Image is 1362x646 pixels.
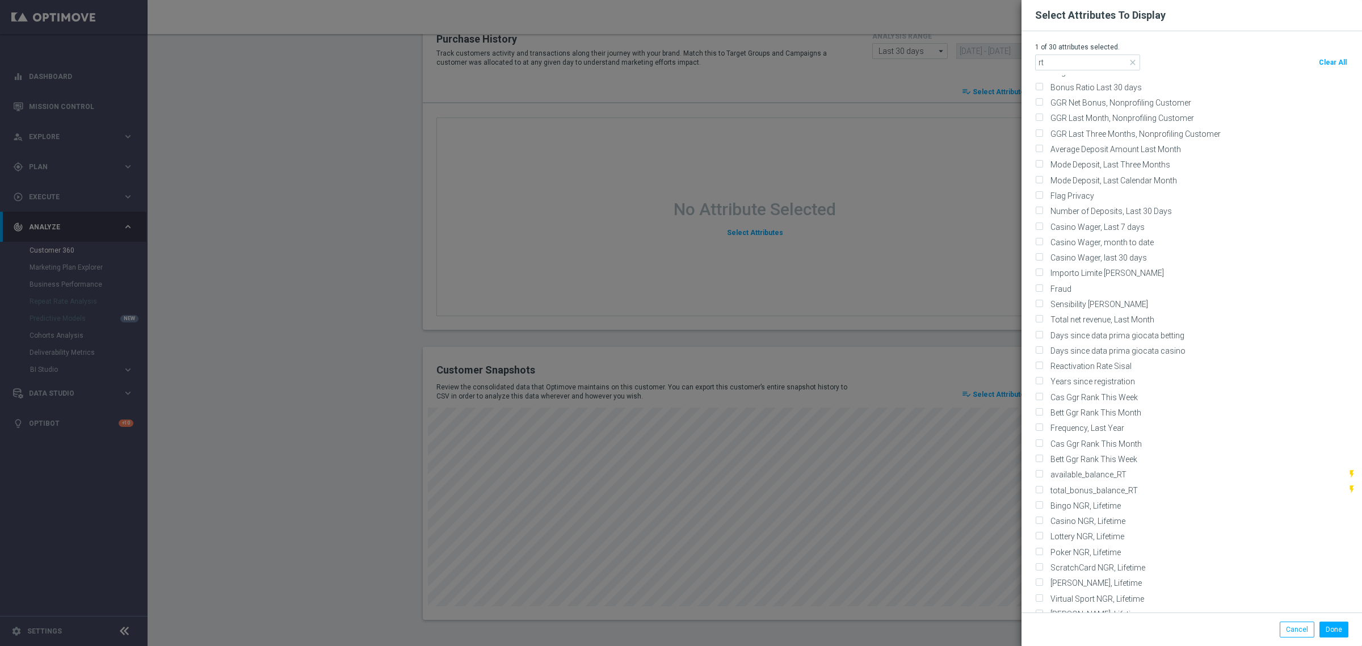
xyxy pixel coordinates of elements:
label: Years since registration [1046,376,1135,387]
label: Importo Limite [PERSON_NAME] [1046,268,1164,278]
label: Days since data prima giocata casino [1046,346,1186,356]
label: ScratchCard NGR, Lifetime [1046,563,1145,573]
h2: Select Attributes To Display [1035,9,1166,22]
label: Bonus Ratio Last 30 days [1046,82,1142,93]
label: Frequency, Last Year [1046,423,1124,433]
label: Reactivation Rate Sisal [1046,361,1132,371]
label: Fraud [1046,284,1071,294]
label: Cas Ggr Rank This Month [1046,439,1142,449]
label: Sensibility [PERSON_NAME] [1046,299,1148,309]
button: Clear All [1317,54,1348,70]
label: Days since data prima giocata betting [1046,330,1184,341]
label: Mode Deposit, Last Three Months [1046,160,1170,170]
label: Mode Deposit, Last Calendar Month [1046,175,1177,186]
label: GGR Last Month, Nonprofiling Customer [1046,113,1194,123]
label: Cas Ggr Rank This Week [1046,392,1138,402]
label: Virtual Sport NGR, Lifetime [1046,594,1144,604]
label: Bett Ggr Rank This Month [1046,408,1141,418]
i: This attribute is updated in realtime [1347,485,1356,494]
label: Average Deposit Amount Last Month [1046,144,1181,154]
span: Clear All [1319,58,1347,66]
label: Casino NGR, Lifetime [1046,516,1125,526]
button: Done [1319,622,1348,637]
label: [PERSON_NAME], Lifetime [1046,609,1142,619]
label: Casino Wager, month to date [1046,237,1154,248]
label: Number of Deposits, Last 30 Days [1046,206,1172,216]
label: [PERSON_NAME], Lifetime [1046,578,1142,588]
label: Bingo NGR, Lifetime [1046,501,1121,511]
button: Cancel [1280,622,1314,637]
label: Casino Wager, last 30 days [1046,253,1147,263]
label: Casino Wager, Last 7 days [1046,222,1145,232]
input: Search [1035,54,1140,70]
label: Bett Ggr Rank This Week [1046,454,1137,464]
i: This attribute is updated in realtime [1347,469,1356,479]
label: GGR Net Bonus, Nonprofiling Customer [1046,98,1191,108]
label: GGR Last Three Months, Nonprofiling Customer [1046,129,1221,139]
label: Total net revenue, Last Month [1046,314,1154,325]
span: close [1128,58,1137,67]
label: total_bonus_balance_RT [1046,485,1138,496]
label: Poker NGR, Lifetime [1046,547,1121,557]
label: Lottery NGR, Lifetime [1046,531,1124,542]
label: available_balance_RT [1046,469,1126,480]
p: 1 of 30 attributes selected. [1035,43,1348,52]
label: Flag Privacy [1046,191,1094,201]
